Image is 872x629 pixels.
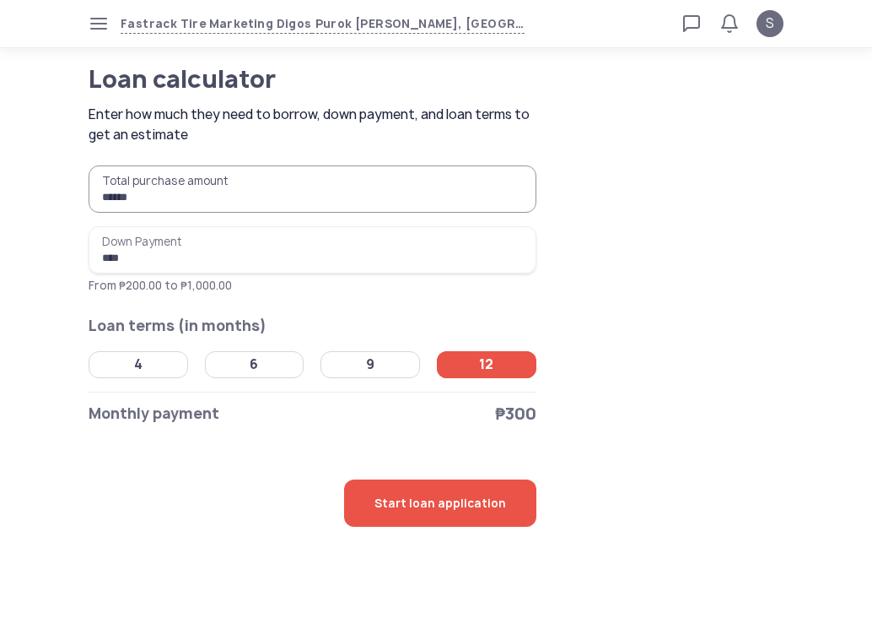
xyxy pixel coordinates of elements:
span: ₱300 [495,402,536,426]
span: S [766,14,774,34]
button: Fastrack Tire Marketing DigosPurok [PERSON_NAME], [GEOGRAPHIC_DATA][PERSON_NAME], [GEOGRAPHIC_DAT... [121,14,525,34]
p: From ₱200.00 to ₱1,000.00 [89,277,536,294]
input: Down PaymentFrom ₱200.00 to ₱1,000.00 [89,226,536,274]
span: Monthly payment [89,402,219,426]
button: Start loan application [344,480,536,527]
span: Fastrack Tire Marketing Digos [121,14,312,34]
input: Total purchase amount [89,165,536,213]
div: 4 [134,356,143,373]
h1: Loan calculator [89,68,480,91]
div: 6 [250,356,258,373]
span: Start loan application [374,480,506,527]
h2: Loan terms (in months) [89,314,536,338]
div: 9 [366,356,374,373]
span: Enter how much they need to borrow, down payment, and loan terms to get an estimate [89,105,541,145]
button: S [756,10,783,37]
div: 12 [479,356,493,373]
span: Purok [PERSON_NAME], [GEOGRAPHIC_DATA][PERSON_NAME], [GEOGRAPHIC_DATA], [GEOGRAPHIC_DATA], [GEOGR... [312,14,525,34]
